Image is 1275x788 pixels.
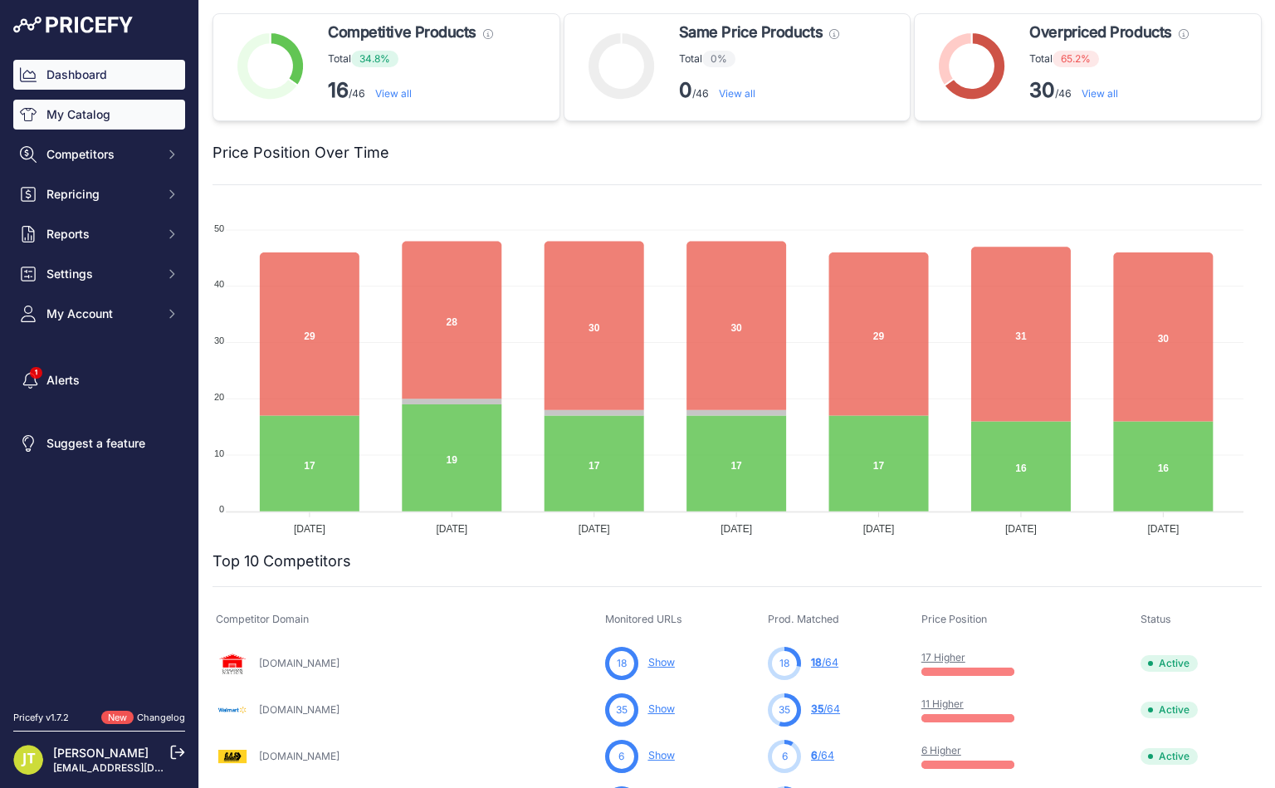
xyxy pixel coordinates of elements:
a: [DOMAIN_NAME] [259,657,340,669]
span: 0% [702,51,735,67]
a: View all [375,87,412,100]
button: Repricing [13,179,185,209]
span: Monitored URLs [605,613,682,625]
tspan: 40 [214,279,224,289]
a: Suggest a feature [13,428,185,458]
p: /46 [679,77,839,104]
tspan: [DATE] [863,523,895,535]
span: My Account [46,306,155,322]
p: Total [328,51,493,67]
span: Same Price Products [679,21,823,44]
span: 18 [617,656,627,671]
a: [DOMAIN_NAME] [259,750,340,762]
tspan: [DATE] [1005,523,1037,535]
span: Price Position [921,613,987,625]
a: 11 Higher [921,697,964,710]
tspan: [DATE] [721,523,752,535]
h2: Price Position Over Time [212,141,389,164]
span: 35 [779,702,790,717]
span: New [101,711,134,725]
span: Reports [46,226,155,242]
button: Competitors [13,139,185,169]
span: 18 [779,656,789,671]
span: Competitors [46,146,155,163]
a: 18/64 [811,656,838,668]
a: 6/64 [811,749,834,761]
p: Total [1029,51,1188,67]
span: 6 [618,749,624,764]
a: [EMAIL_ADDRESS][DOMAIN_NAME] [53,761,227,774]
tspan: [DATE] [436,523,467,535]
tspan: 30 [214,335,224,345]
a: 17 Higher [921,651,965,663]
span: Active [1141,748,1198,765]
button: Reports [13,219,185,249]
span: 34.8% [351,51,398,67]
tspan: [DATE] [579,523,610,535]
a: View all [719,87,755,100]
span: 18 [811,656,822,668]
button: My Account [13,299,185,329]
tspan: 20 [214,392,224,402]
nav: Sidebar [13,60,185,691]
span: Overpriced Products [1029,21,1171,44]
tspan: [DATE] [1147,523,1179,535]
tspan: 10 [214,448,224,458]
strong: 16 [328,78,349,102]
strong: 30 [1029,78,1055,102]
span: 6 [782,749,788,764]
a: Alerts [13,365,185,395]
tspan: 0 [219,504,224,514]
tspan: 50 [214,223,224,233]
a: Show [648,749,675,761]
span: Status [1141,613,1171,625]
span: 35 [811,702,823,715]
button: Settings [13,259,185,289]
h2: Top 10 Competitors [212,550,351,573]
span: Active [1141,702,1198,718]
a: 6 Higher [921,744,961,756]
a: My Catalog [13,100,185,130]
span: Repricing [46,186,155,203]
a: Changelog [137,712,185,723]
span: 6 [811,749,818,761]
span: Competitive Products [328,21,476,44]
span: 65.2% [1053,51,1099,67]
a: 35/64 [811,702,840,715]
span: Active [1141,655,1198,672]
a: Dashboard [13,60,185,90]
a: [DOMAIN_NAME] [259,703,340,716]
tspan: [DATE] [294,523,325,535]
span: Settings [46,266,155,282]
span: 35 [616,702,628,717]
a: Show [648,656,675,668]
a: View all [1082,87,1118,100]
p: Total [679,51,839,67]
p: /46 [1029,77,1188,104]
span: Competitor Domain [216,613,309,625]
div: Pricefy v1.7.2 [13,711,69,725]
img: Pricefy Logo [13,17,133,33]
p: /46 [328,77,493,104]
span: Prod. Matched [768,613,839,625]
strong: 0 [679,78,692,102]
a: Show [648,702,675,715]
a: [PERSON_NAME] [53,746,149,760]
